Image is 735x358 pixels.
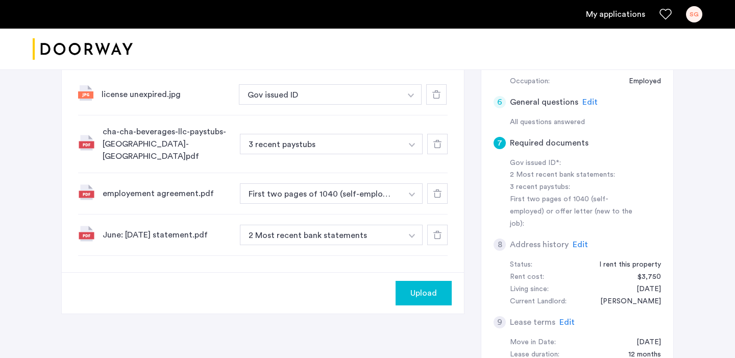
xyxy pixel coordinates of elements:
div: Move in Date: [510,337,556,349]
span: Edit [573,241,588,249]
img: arrow [409,193,415,197]
img: arrow [408,93,414,98]
h5: Required documents [510,137,589,149]
a: My application [586,8,645,20]
div: All questions answered [510,116,661,129]
div: I rent this property [589,259,661,271]
button: button [402,225,423,245]
div: Gov issued ID*: [510,157,639,170]
img: file [78,184,94,200]
div: employement agreement.pdf [103,187,232,200]
button: button [240,225,402,245]
button: button [240,134,402,154]
div: Paul Matalon [590,296,661,308]
div: 7 [494,137,506,149]
div: $3,750 [627,271,661,283]
span: Upload [410,287,437,299]
button: button [396,281,452,305]
img: arrow [409,234,415,238]
button: button [239,84,401,105]
button: button [401,84,422,105]
img: file [78,225,94,242]
img: file [78,134,94,151]
div: Occupation: [510,76,550,88]
h5: Lease terms [510,316,555,328]
div: 09/01/2025 [626,337,661,349]
div: Living since: [510,283,549,296]
div: license unexpired.jpg [102,88,231,101]
h5: Address history [510,238,569,251]
div: 9 [494,316,506,328]
div: 2 Most recent bank statements: [510,169,639,181]
span: Edit [582,98,598,106]
div: Rent cost: [510,271,544,283]
img: arrow [409,143,415,147]
div: 3 recent paystubs: [510,181,639,194]
div: Current Landlord: [510,296,567,308]
span: Edit [559,318,575,326]
div: 6 [494,96,506,108]
button: button [240,183,402,204]
a: Cazamio logo [33,30,133,68]
img: file [78,85,93,101]
img: logo [33,30,133,68]
a: Favorites [659,8,672,20]
div: cha-cha-beverages-llc-paystubs-[GEOGRAPHIC_DATA]-[GEOGRAPHIC_DATA]pdf [103,126,232,162]
button: button [402,183,423,204]
button: button [402,134,423,154]
div: Employed [619,76,661,88]
div: First two pages of 1040 (self-employed) or offer letter (new to the job): [510,194,639,230]
div: SG [686,6,702,22]
div: 8 [494,238,506,251]
div: Status: [510,259,532,271]
div: June: [DATE] statement.pdf [103,229,232,241]
div: 08/23/2024 [626,283,661,296]
h5: General questions [510,96,578,108]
